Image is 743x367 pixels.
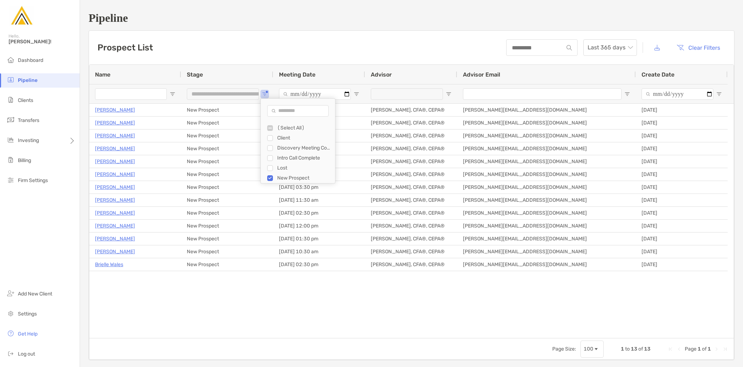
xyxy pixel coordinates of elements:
[95,260,123,269] p: Brielle Wales
[642,71,674,78] span: Create Date
[95,71,110,78] span: Name
[365,220,457,232] div: [PERSON_NAME], CFA®, CEPA®
[95,234,135,243] a: [PERSON_NAME]
[457,258,636,271] div: [PERSON_NAME][EMAIL_ADDRESS][DOMAIN_NAME]
[457,117,636,129] div: [PERSON_NAME][EMAIL_ADDRESS][DOMAIN_NAME]
[624,91,630,97] button: Open Filter Menu
[6,75,15,84] img: pipeline icon
[621,346,624,352] span: 1
[6,309,15,318] img: settings icon
[277,165,331,171] div: Lost
[95,209,135,217] a: [PERSON_NAME]
[365,194,457,206] div: [PERSON_NAME], CFA®, CEPA®
[95,144,135,153] a: [PERSON_NAME]
[95,106,135,114] a: [PERSON_NAME]
[6,156,15,164] img: billing icon
[273,245,365,258] div: [DATE] 10:30 am
[277,125,331,131] div: (Select All)
[6,176,15,184] img: firm-settings icon
[457,129,636,142] div: [PERSON_NAME][EMAIL_ADDRESS][DOMAIN_NAME]
[261,123,335,193] div: Filter List
[676,346,682,352] div: Previous Page
[262,91,268,97] button: Open Filter Menu
[457,142,636,155] div: [PERSON_NAME][EMAIL_ADDRESS][DOMAIN_NAME]
[273,207,365,219] div: [DATE] 02:30 pm
[457,233,636,245] div: [PERSON_NAME][EMAIL_ADDRESS][DOMAIN_NAME]
[277,135,331,141] div: Client
[552,346,576,352] div: Page Size:
[463,88,622,100] input: Advisor Email Filter Input
[457,245,636,258] div: [PERSON_NAME][EMAIL_ADDRESS][DOMAIN_NAME]
[95,88,167,100] input: Name Filter Input
[95,131,135,140] a: [PERSON_NAME]
[625,346,630,352] span: to
[273,194,365,206] div: [DATE] 11:30 am
[365,258,457,271] div: [PERSON_NAME], CFA®, CEPA®
[636,104,728,116] div: [DATE]
[181,142,273,155] div: New Prospect
[277,145,331,151] div: Discovery Meeting Complete
[18,351,35,357] span: Log out
[181,155,273,168] div: New Prospect
[18,331,38,337] span: Get Help
[365,129,457,142] div: [PERSON_NAME], CFA®, CEPA®
[365,181,457,194] div: [PERSON_NAME], CFA®, CEPA®
[457,181,636,194] div: [PERSON_NAME][EMAIL_ADDRESS][DOMAIN_NAME]
[636,258,728,271] div: [DATE]
[685,346,697,352] span: Page
[273,181,365,194] div: [DATE] 03:30 pm
[187,71,203,78] span: Stage
[636,233,728,245] div: [DATE]
[18,311,37,317] span: Settings
[267,105,329,117] input: Search filter values
[636,207,728,219] div: [DATE]
[722,346,728,352] div: Last Page
[644,346,650,352] span: 13
[365,168,457,181] div: [PERSON_NAME], CFA®, CEPA®
[18,137,39,143] span: Investing
[584,346,593,352] div: 100
[6,289,15,298] img: add_new_client icon
[354,91,359,97] button: Open Filter Menu
[714,346,719,352] div: Next Page
[716,91,722,97] button: Open Filter Menu
[95,221,135,230] a: [PERSON_NAME]
[457,207,636,219] div: [PERSON_NAME][EMAIL_ADDRESS][DOMAIN_NAME]
[181,168,273,181] div: New Prospect
[457,155,636,168] div: [PERSON_NAME][EMAIL_ADDRESS][DOMAIN_NAME]
[636,155,728,168] div: [DATE]
[365,155,457,168] div: [PERSON_NAME], CFA®, CEPA®
[9,3,34,29] img: Zoe Logo
[95,118,135,127] a: [PERSON_NAME]
[181,104,273,116] div: New Prospect
[446,91,452,97] button: Open Filter Menu
[95,183,135,192] p: [PERSON_NAME]
[457,104,636,116] div: [PERSON_NAME][EMAIL_ADDRESS][DOMAIN_NAME]
[170,91,175,97] button: Open Filter Menu
[668,346,673,352] div: First Page
[18,117,39,123] span: Transfers
[671,40,725,55] button: Clear Filters
[457,194,636,206] div: [PERSON_NAME][EMAIL_ADDRESS][DOMAIN_NAME]
[181,117,273,129] div: New Prospect
[95,196,135,205] a: [PERSON_NAME]
[698,346,701,352] span: 1
[636,117,728,129] div: [DATE]
[636,245,728,258] div: [DATE]
[457,220,636,232] div: [PERSON_NAME][EMAIL_ADDRESS][DOMAIN_NAME]
[181,181,273,194] div: New Prospect
[6,116,15,124] img: transfers icon
[636,129,728,142] div: [DATE]
[95,157,135,166] a: [PERSON_NAME]
[6,55,15,64] img: dashboard icon
[95,170,135,179] a: [PERSON_NAME]
[580,341,604,358] div: Page Size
